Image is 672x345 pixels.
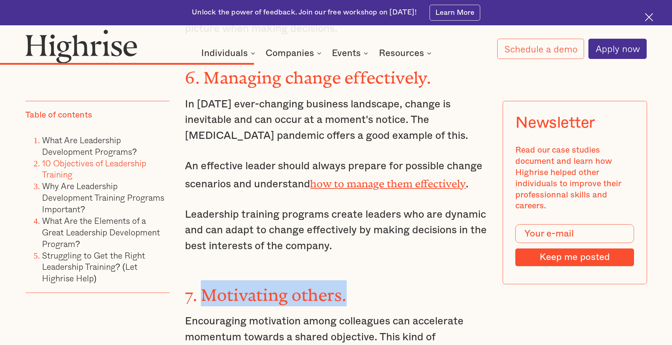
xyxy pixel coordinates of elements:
p: In [DATE] ever-changing business landscape, change is inevitable and can occur at a moment's noti... [185,97,487,144]
a: What Are the Elements of a Great Leadership Development Program? [42,214,160,250]
a: Why Are Leadership Development Training Programs Important? [42,179,164,216]
div: Individuals [201,49,257,57]
div: Read our case studies document and learn how Highrise helped other individuals to improve their p... [515,145,634,212]
strong: 6. Managing change effectively. [185,68,431,79]
a: Apply now [588,39,647,59]
a: Struggling to Get the Right Leadership Training? (Let Highrise Help) [42,248,145,285]
a: What Are Leadership Development Programs? [42,133,137,158]
div: Events [332,49,361,57]
img: Highrise logo [25,29,138,63]
div: Resources [379,49,424,57]
div: Companies [266,49,314,57]
p: Leadership training programs create leaders who are dynamic and can adapt to change effectively b... [185,207,487,254]
a: Schedule a demo [497,39,584,59]
a: 10 Objectives of Leadership Training [42,156,146,181]
div: Events [332,49,370,57]
div: Individuals [201,49,248,57]
div: Resources [379,49,434,57]
input: Keep me posted [515,248,634,266]
form: Modal Form [515,224,634,266]
input: Your e-mail [515,224,634,243]
div: Unlock the power of feedback. Join our free workshop on [DATE]! [192,8,417,18]
strong: 7. Motivating others. [185,285,346,296]
a: how to manage them effectively [310,178,466,184]
a: Learn More [430,5,480,21]
p: An effective leader should always prepare for possible change scenarios and understand . [185,158,487,192]
div: Table of contents [25,110,92,121]
img: Cross icon [645,13,653,21]
div: Newsletter [515,114,595,132]
div: Companies [266,49,324,57]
